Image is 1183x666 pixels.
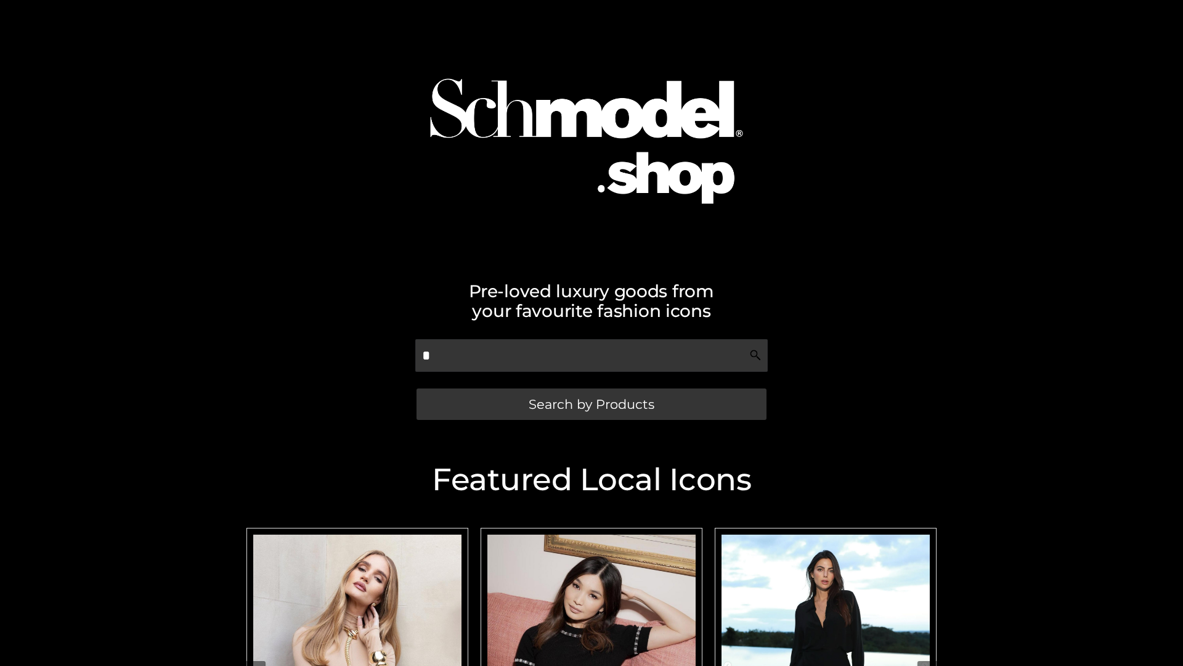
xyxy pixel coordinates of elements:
a: Search by Products [417,388,766,420]
h2: Featured Local Icons​ [240,464,943,495]
span: Search by Products [529,398,654,411]
img: Search Icon [749,349,762,361]
h2: Pre-loved luxury goods from your favourite fashion icons [240,281,943,321]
